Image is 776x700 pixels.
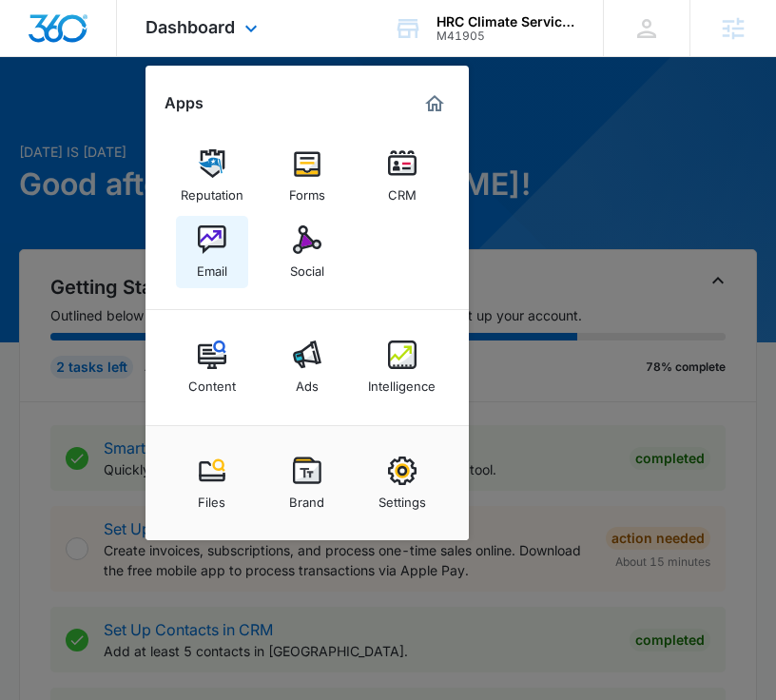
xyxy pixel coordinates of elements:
[366,331,438,403] a: Intelligence
[368,369,436,394] div: Intelligence
[197,254,227,279] div: Email
[188,369,236,394] div: Content
[176,447,248,519] a: Files
[176,140,248,212] a: Reputation
[181,178,243,203] div: Reputation
[289,485,324,510] div: Brand
[436,14,575,29] div: account name
[296,369,319,394] div: Ads
[176,331,248,403] a: Content
[165,94,204,112] h2: Apps
[290,254,324,279] div: Social
[271,447,343,519] a: Brand
[388,178,417,203] div: CRM
[366,447,438,519] a: Settings
[176,216,248,288] a: Email
[366,140,438,212] a: CRM
[198,485,225,510] div: Files
[419,88,450,119] a: Marketing 360® Dashboard
[378,485,426,510] div: Settings
[289,178,325,203] div: Forms
[436,29,575,43] div: account id
[145,17,235,37] span: Dashboard
[271,140,343,212] a: Forms
[271,216,343,288] a: Social
[271,331,343,403] a: Ads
